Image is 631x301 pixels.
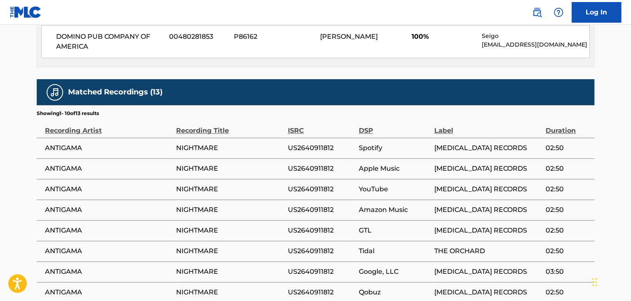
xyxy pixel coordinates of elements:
span: [MEDICAL_DATA] RECORDS [434,164,542,174]
span: 02:50 [546,226,590,235]
span: US2640911812 [287,287,354,297]
div: Recording Title [176,117,283,136]
span: 02:50 [546,143,590,153]
span: ANTIGAMA [45,184,172,194]
span: US2640911812 [287,205,354,215]
span: NIGHTMARE [176,246,283,256]
span: THE ORCHARD [434,246,542,256]
span: ANTIGAMA [45,287,172,297]
span: NIGHTMARE [176,143,283,153]
span: Spotify [358,143,430,153]
p: Seigo [482,32,589,40]
img: help [553,7,563,17]
img: MLC Logo [10,6,42,18]
span: Apple Music [358,164,430,174]
span: YouTube [358,184,430,194]
span: ANTIGAMA [45,143,172,153]
a: Public Search [529,4,545,21]
p: Showing 1 - 10 of 13 results [37,110,99,117]
span: Amazon Music [358,205,430,215]
span: [MEDICAL_DATA] RECORDS [434,267,542,277]
div: Recording Artist [45,117,172,136]
span: NIGHTMARE [176,226,283,235]
span: NIGHTMARE [176,164,283,174]
div: Drag [592,270,597,294]
span: [MEDICAL_DATA] RECORDS [434,287,542,297]
span: [MEDICAL_DATA] RECORDS [434,184,542,194]
span: NIGHTMARE [176,184,283,194]
img: search [532,7,542,17]
span: ANTIGAMA [45,246,172,256]
span: ANTIGAMA [45,205,172,215]
span: 02:50 [546,246,590,256]
span: US2640911812 [287,267,354,277]
span: 02:50 [546,164,590,174]
span: ANTIGAMA [45,226,172,235]
span: P86162 [234,32,314,42]
span: NIGHTMARE [176,267,283,277]
div: Help [550,4,567,21]
span: GTL [358,226,430,235]
span: NIGHTMARE [176,205,283,215]
span: US2640911812 [287,143,354,153]
span: ANTIGAMA [45,164,172,174]
span: NIGHTMARE [176,287,283,297]
p: [EMAIL_ADDRESS][DOMAIN_NAME] [482,40,589,49]
span: Google, LLC [358,267,430,277]
span: 02:50 [546,287,590,297]
span: US2640911812 [287,246,354,256]
span: Tidal [358,246,430,256]
span: 02:50 [546,184,590,194]
span: 03:50 [546,267,590,277]
div: Label [434,117,542,136]
span: US2640911812 [287,226,354,235]
span: DOMINO PUB COMPANY OF AMERICA [56,32,163,52]
span: 100% [412,32,476,42]
div: ISRC [287,117,354,136]
span: ANTIGAMA [45,267,172,277]
span: Qobuz [358,287,430,297]
img: Matched Recordings [50,87,60,97]
span: [PERSON_NAME] [320,33,378,40]
span: 00480281853 [169,32,228,42]
span: US2640911812 [287,164,354,174]
span: 02:50 [546,205,590,215]
iframe: Chat Widget [590,261,631,301]
span: [MEDICAL_DATA] RECORDS [434,226,542,235]
a: Log In [572,2,621,23]
span: US2640911812 [287,184,354,194]
div: Duration [546,117,590,136]
span: [MEDICAL_DATA] RECORDS [434,205,542,215]
span: [MEDICAL_DATA] RECORDS [434,143,542,153]
h5: Matched Recordings (13) [68,87,162,97]
div: DSP [358,117,430,136]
